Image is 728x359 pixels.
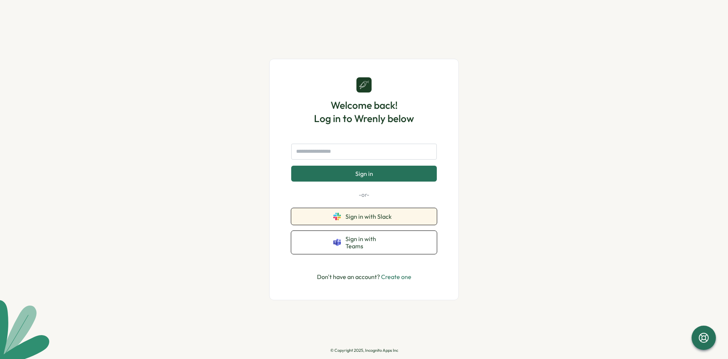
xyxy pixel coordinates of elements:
[381,273,411,281] a: Create one
[345,213,395,220] span: Sign in with Slack
[291,191,437,199] p: -or-
[355,170,373,177] span: Sign in
[330,348,398,353] p: © Copyright 2025, Incognito Apps Inc
[291,231,437,254] button: Sign in with Teams
[317,272,411,282] p: Don't have an account?
[314,99,414,125] h1: Welcome back! Log in to Wrenly below
[291,166,437,182] button: Sign in
[345,235,395,249] span: Sign in with Teams
[291,208,437,225] button: Sign in with Slack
